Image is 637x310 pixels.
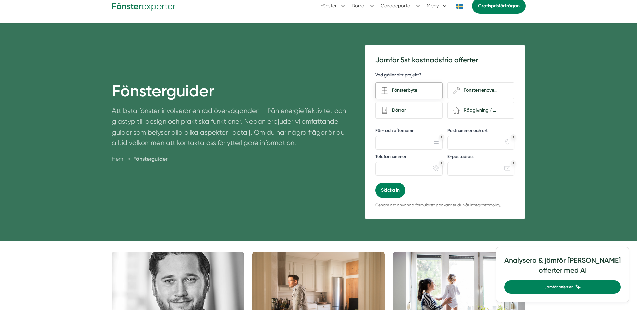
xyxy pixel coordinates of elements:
[478,3,491,9] span: Gratis
[375,127,443,135] label: För- och efternamn
[112,155,349,163] nav: Breadcrumb
[128,155,131,163] span: »
[440,136,443,138] div: Obligatoriskt
[112,81,349,106] h1: Fönsterguider
[375,202,514,209] p: Genom att använda formuläret godkänner du vår integritetspolicy.
[375,72,421,80] h5: Vad gäller ditt projekt?
[504,255,621,280] h4: Analysera & jämför [PERSON_NAME] offerter med AI
[447,127,514,135] label: Postnummer och ort
[512,162,515,164] div: Obligatoriskt
[440,162,443,164] div: Obligatoriskt
[133,156,167,162] a: Fönsterguider
[375,154,443,161] label: Telefonnummer
[447,154,514,161] label: E-postadress
[544,284,573,290] span: Jämför offerter
[512,136,515,138] div: Obligatoriskt
[504,280,621,294] a: Jämför offerter
[375,183,405,198] button: Skicka in
[112,106,349,151] p: Att byta fönster involverar en rad överväganden – från energieffektivitet och glastyp till design...
[112,1,176,11] img: Fönsterexperter Logotyp
[112,156,123,162] a: Hem
[375,55,514,65] h3: Jämför 5st kostnadsfria offerter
